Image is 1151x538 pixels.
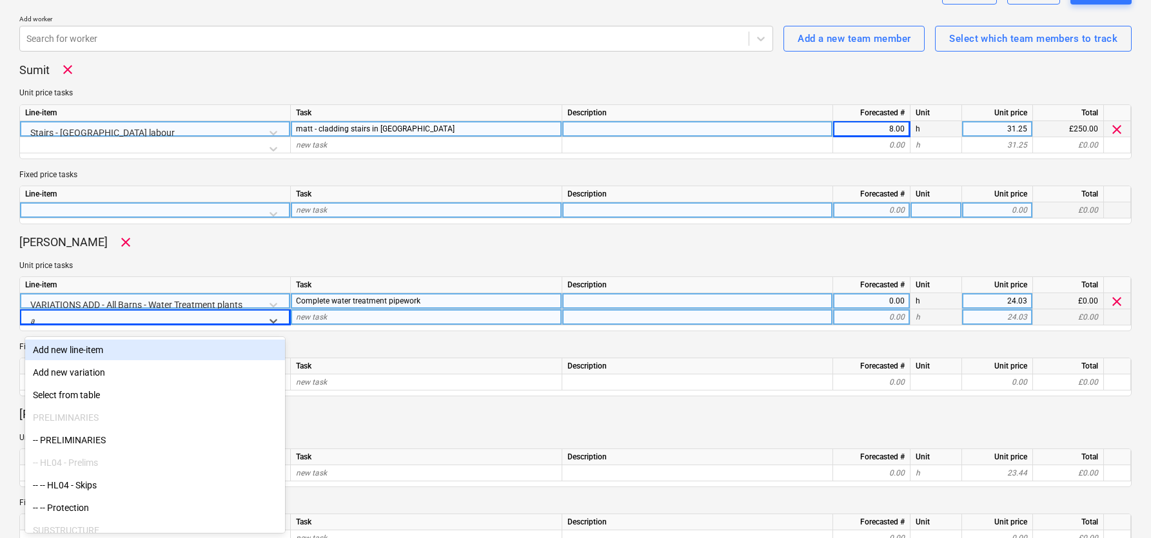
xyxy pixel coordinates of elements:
div: Select which team members to track [949,30,1117,47]
button: Select which team members to track [935,26,1132,52]
div: h [910,465,962,481]
div: 0.00 [967,202,1027,218]
div: 0.00 [838,293,905,309]
div: 0.00 [838,465,905,481]
p: Unit price tasks [19,260,1132,271]
p: Unit price tasks [19,432,1132,443]
div: 23.44 [967,465,1027,481]
div: £0.00 [1033,293,1104,309]
div: Total [1033,514,1104,530]
div: Line-item [20,105,291,121]
div: Task [291,449,562,465]
div: Total [1033,358,1104,374]
div: Description [562,449,833,465]
div: £0.00 [1033,137,1104,153]
div: 24.03 [967,293,1027,309]
div: Description [562,105,833,121]
div: 31.25 [967,121,1027,137]
div: £0.00 [1033,202,1104,218]
span: Remove worker [60,62,75,77]
div: -- PRELIMINARIES [25,430,285,450]
div: Unit price [962,514,1033,530]
div: h [910,137,962,153]
span: clear [1109,294,1125,309]
div: Forecasted # [833,186,910,202]
span: clear [1109,121,1125,137]
div: Forecasted # [833,514,910,530]
div: Description [562,514,833,530]
div: £0.00 [1033,374,1104,390]
div: -- HL04 - Prelims [25,452,285,473]
span: new task [296,206,327,215]
span: new task [296,312,327,322]
div: Task [291,105,562,121]
div: Description [562,186,833,202]
div: Unit [910,358,962,374]
div: Unit [910,105,962,121]
div: Unit [910,514,962,530]
div: Description [562,358,833,374]
div: Forecasted # [833,449,910,465]
div: Total [1033,277,1104,293]
div: Task [291,358,562,374]
div: Description [562,277,833,293]
div: h [910,121,962,137]
div: h [910,293,962,309]
span: Remove worker [118,235,133,250]
div: Line-item [20,514,291,530]
div: Line-item [20,186,291,202]
div: Forecasted # [833,358,910,374]
div: -- -- HL04 - Skips [25,475,285,495]
div: Unit price [962,186,1033,202]
div: £0.00 [1033,309,1104,325]
div: Total [1033,186,1104,202]
div: 8.00 [838,121,905,137]
div: £250.00 [1033,121,1104,137]
div: 31.25 [967,137,1027,153]
div: Task [291,277,562,293]
div: 0.00 [838,374,905,390]
div: Select from table [25,385,285,405]
div: Unit [910,449,962,465]
div: 0.00 [838,309,905,325]
div: -- -- Protection [25,497,285,518]
p: Add worker [19,15,773,26]
div: Task [291,186,562,202]
div: Add new variation [25,362,285,383]
span: matt - cladding stairs in Oak [296,124,455,133]
div: Add new line-item [25,340,285,360]
span: Complete water treatment pipework [296,296,420,305]
div: Unit price [962,358,1033,374]
div: Forecasted # [833,105,910,121]
div: Unit price [962,105,1033,121]
div: h [910,309,962,325]
div: Total [1033,105,1104,121]
div: 0.00 [838,202,905,218]
p: Unit price tasks [19,88,1132,99]
div: PRELIMINARIES [25,407,285,428]
span: new task [296,140,327,149]
p: Fixed price tasks [19,341,1132,352]
div: £0.00 [1033,465,1104,481]
div: Add a new team member [798,30,910,47]
div: Unit [910,186,962,202]
div: Line-item [20,449,291,465]
div: Task [291,514,562,530]
div: Unit price [962,449,1033,465]
div: Forecasted # [833,277,910,293]
p: Fixed price tasks [19,497,1132,508]
p: [PERSON_NAME] [19,407,108,422]
p: Fixed price tasks [19,169,1132,180]
div: 0.00 [838,137,905,153]
div: Total [1033,449,1104,465]
p: Sumit [19,62,50,78]
span: new task [296,468,327,477]
p: [PERSON_NAME] [19,235,108,250]
div: Line-item [20,277,291,293]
